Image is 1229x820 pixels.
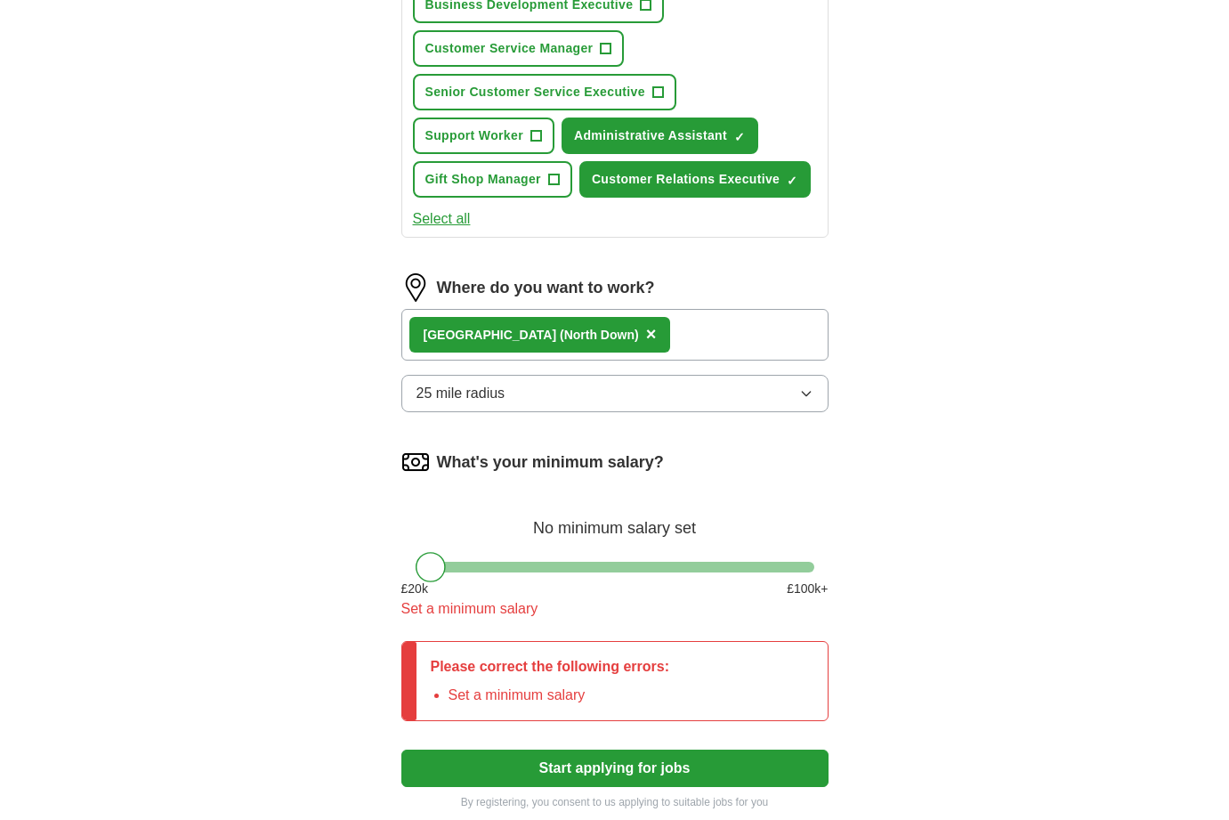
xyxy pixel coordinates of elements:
span: Support Worker [425,126,523,145]
span: 25 mile radius [416,383,505,404]
button: Start applying for jobs [401,750,829,787]
button: Select all [413,208,471,230]
button: Support Worker [413,118,554,154]
button: Administrative Assistant✓ [562,118,758,154]
button: 25 mile radius [401,375,829,412]
li: Set a minimum salary [449,685,670,706]
span: Senior Customer Service Executive [425,83,645,101]
button: × [646,321,657,348]
img: location.png [401,273,430,302]
span: × [646,324,657,344]
span: £ 20 k [401,580,428,598]
span: ✓ [787,174,797,188]
button: Senior Customer Service Executive [413,74,676,110]
p: Please correct the following errors: [431,656,670,678]
img: salary.png [401,448,430,476]
span: ✓ [734,130,745,144]
label: What's your minimum salary? [437,451,664,475]
p: By registering, you consent to us applying to suitable jobs for you [401,794,829,810]
div: No minimum salary set [401,498,829,540]
span: £ 100 k+ [787,580,828,598]
span: (North Down) [560,328,639,342]
span: Customer Relations Executive [592,170,780,189]
span: Gift Shop Manager [425,170,541,189]
button: Customer Service Manager [413,30,625,67]
strong: [GEOGRAPHIC_DATA] [424,328,557,342]
div: Set a minimum salary [401,598,829,620]
span: Customer Service Manager [425,39,594,58]
button: Gift Shop Manager [413,161,572,198]
label: Where do you want to work? [437,276,655,300]
button: Customer Relations Executive✓ [579,161,811,198]
span: Administrative Assistant [574,126,727,145]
